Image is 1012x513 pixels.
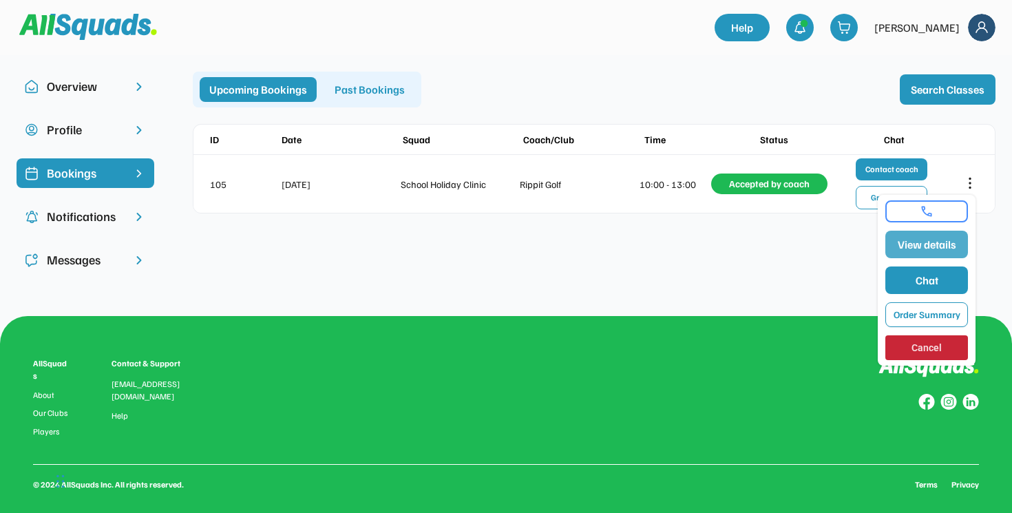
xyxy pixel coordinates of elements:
[25,210,39,224] img: Icon%20copy%204.svg
[33,390,70,400] a: About
[112,378,197,403] div: [EMAIL_ADDRESS][DOMAIN_NAME]
[520,177,636,191] div: Rippit Golf
[33,427,70,437] a: Players
[132,80,146,94] img: chevron-right.svg
[856,186,927,209] button: Group Chat
[523,132,642,147] div: Coach/Club
[885,266,968,294] button: Chat
[210,132,279,147] div: ID
[132,123,146,137] img: chevron-right.svg
[968,14,995,41] img: Frame%2018.svg
[47,251,124,269] div: Messages
[885,302,968,327] button: Order Summary
[33,408,70,418] a: Our Clubs
[325,77,414,102] div: Past Bookings
[132,210,146,224] img: chevron-right.svg
[112,357,197,370] div: Contact & Support
[836,132,954,147] div: Chat
[25,123,39,137] img: user-circle.svg
[644,132,713,147] div: Time
[132,167,146,180] img: chevron-right%20copy%203.svg
[918,394,935,410] img: Group%20copy%208.svg
[793,21,807,34] img: bell-03%20%281%29.svg
[874,19,960,36] div: [PERSON_NAME]
[640,177,708,191] div: 10:00 - 13:00
[940,394,957,410] img: Group%20copy%207.svg
[856,158,927,180] button: Contact coach
[200,77,317,102] div: Upcoming Bookings
[282,177,398,191] div: [DATE]
[962,394,979,410] img: Group%20copy%206.svg
[33,357,70,382] div: AllSquads
[885,231,968,258] button: View details
[112,411,128,421] a: Help
[915,479,938,491] a: Terms
[19,14,157,40] img: Squad%20Logo.svg
[711,174,827,194] div: Accepted by coach
[25,167,39,180] img: Icon%20%2819%29.svg
[210,177,279,191] div: 105
[282,132,400,147] div: Date
[47,77,124,96] div: Overview
[885,335,968,360] button: Cancel
[132,253,146,267] img: chevron-right.svg
[47,121,124,139] div: Profile
[25,253,39,267] img: Icon%20copy%205.svg
[403,132,521,147] div: Squad
[401,177,517,191] div: School Holiday Clinic
[25,80,39,94] img: Icon%20copy%2010.svg
[715,14,770,41] a: Help
[837,21,851,34] img: shopping-cart-01%20%281%29.svg
[900,74,995,105] button: Search Classes
[33,479,184,491] div: © 2024 AllSquads Inc. All rights reserved.
[47,207,124,226] div: Notifications
[47,164,124,182] div: Bookings
[716,132,833,147] div: Status
[951,479,979,491] a: Privacy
